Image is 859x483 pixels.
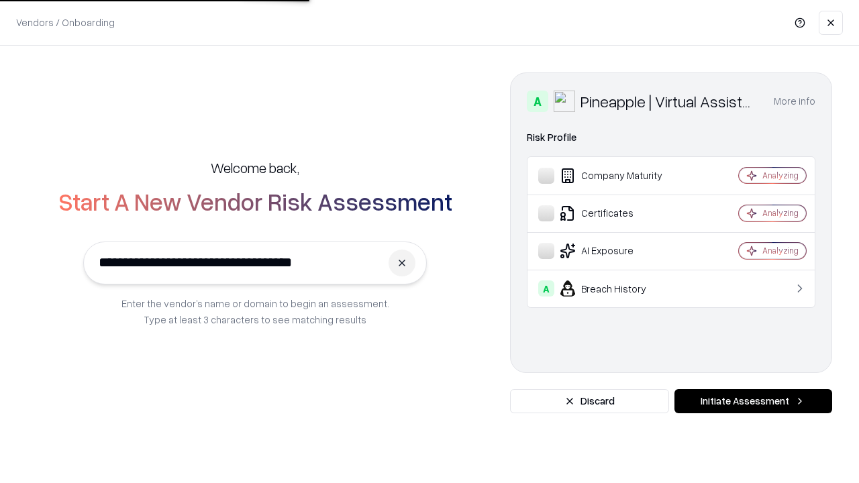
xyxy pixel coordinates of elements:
[211,158,299,177] h5: Welcome back,
[762,207,799,219] div: Analyzing
[554,91,575,112] img: Pineapple | Virtual Assistant Agency
[538,205,699,221] div: Certificates
[527,91,548,112] div: A
[538,168,699,184] div: Company Maturity
[538,243,699,259] div: AI Exposure
[774,89,815,113] button: More info
[58,188,452,215] h2: Start A New Vendor Risk Assessment
[580,91,758,112] div: Pineapple | Virtual Assistant Agency
[16,15,115,30] p: Vendors / Onboarding
[121,295,389,327] p: Enter the vendor’s name or domain to begin an assessment. Type at least 3 characters to see match...
[674,389,832,413] button: Initiate Assessment
[538,280,554,297] div: A
[510,389,669,413] button: Discard
[762,245,799,256] div: Analyzing
[527,129,815,146] div: Risk Profile
[538,280,699,297] div: Breach History
[762,170,799,181] div: Analyzing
